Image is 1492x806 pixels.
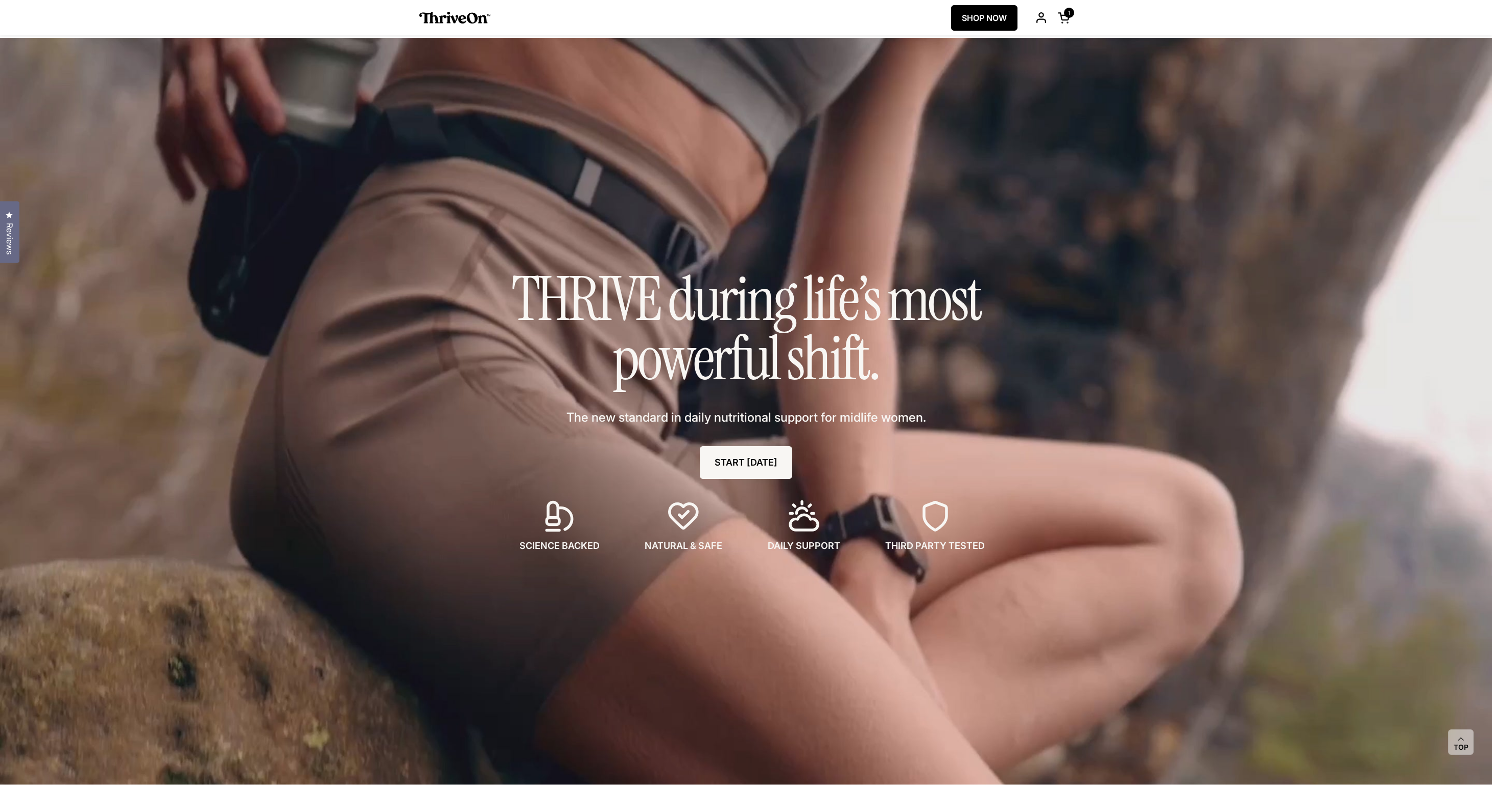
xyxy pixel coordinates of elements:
[1441,758,1482,796] iframe: Gorgias live chat messenger
[645,539,722,552] span: NATURAL & SAFE
[519,539,600,552] span: SCIENCE BACKED
[885,539,985,552] span: THIRD PARTY TESTED
[768,539,840,552] span: DAILY SUPPORT
[700,446,792,479] a: START [DATE]
[1454,743,1469,752] span: Top
[491,269,1002,388] h1: THRIVE during life’s most powerful shift.
[951,5,1017,31] a: SHOP NOW
[3,223,16,255] span: Reviews
[566,409,926,426] span: The new standard in daily nutritional support for midlife women.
